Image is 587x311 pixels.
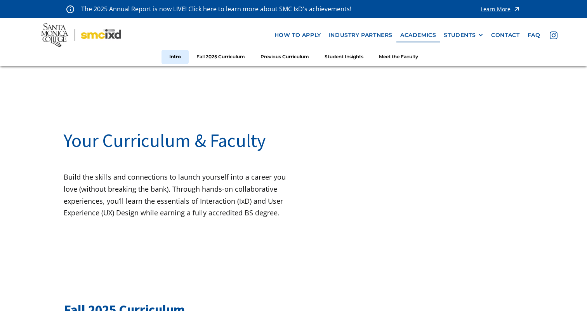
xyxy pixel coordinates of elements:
img: icon - arrow - alert [513,4,521,14]
a: Academics [396,28,440,42]
a: faq [524,28,544,42]
a: Previous Curriculum [253,50,317,64]
img: icon - information - alert [66,5,74,13]
a: Meet the Faculty [371,50,426,64]
a: Student Insights [317,50,371,64]
a: how to apply [271,28,325,42]
div: STUDENTS [444,32,476,38]
div: Learn More [481,7,511,12]
span: Your Curriculum & Faculty [64,129,266,152]
a: industry partners [325,28,396,42]
img: Santa Monica College - SMC IxD logo [41,23,121,47]
a: contact [487,28,523,42]
p: Build the skills and connections to launch yourself into a career you love (without breaking the ... [64,171,294,218]
a: Fall 2025 Curriculum [189,50,253,64]
img: icon - instagram [550,31,557,39]
a: Learn More [481,4,521,14]
a: Intro [162,50,189,64]
p: The 2025 Annual Report is now LIVE! Click here to learn more about SMC IxD's achievements! [81,4,352,14]
div: STUDENTS [444,32,483,38]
